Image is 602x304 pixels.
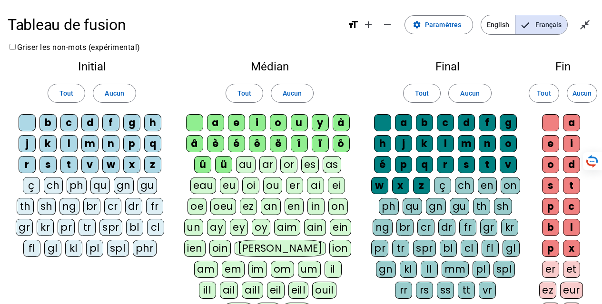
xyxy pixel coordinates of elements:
[458,282,475,299] div: tt
[102,156,119,173] div: w
[237,88,251,99] span: Tout
[60,156,78,173] div: t
[270,114,287,131] div: o
[392,240,409,257] div: tr
[371,61,524,72] h2: Final
[59,88,73,99] span: Tout
[184,219,203,236] div: un
[395,135,412,152] div: j
[579,19,591,30] mat-icon: close_fullscreen
[539,61,587,72] h2: Fin
[67,177,87,194] div: ph
[125,198,142,215] div: dr
[39,114,57,131] div: b
[501,177,520,194] div: on
[437,156,454,173] div: r
[328,177,345,194] div: ei
[236,156,256,173] div: au
[222,261,245,278] div: em
[104,198,121,215] div: cr
[184,61,355,72] h2: Médian
[400,261,417,278] div: kl
[105,88,124,99] span: Aucun
[405,15,473,34] button: Paramètres
[501,219,518,236] div: kr
[478,177,497,194] div: en
[194,261,218,278] div: am
[242,282,263,299] div: aill
[458,135,475,152] div: m
[563,135,580,152] div: i
[44,240,61,257] div: gl
[8,43,140,52] label: Griser les non-mots (expérimental)
[267,282,285,299] div: eil
[442,261,469,278] div: mm
[123,156,140,173] div: x
[563,177,580,194] div: t
[500,135,517,152] div: o
[415,88,429,99] span: Tout
[437,135,454,152] div: l
[263,177,282,194] div: ou
[563,156,580,173] div: d
[86,240,103,257] div: pl
[323,156,341,173] div: as
[249,135,266,152] div: ê
[133,240,157,257] div: phr
[325,261,342,278] div: il
[298,261,321,278] div: um
[90,177,110,194] div: qu
[575,15,594,34] button: Quitter le plein écran
[60,114,78,131] div: c
[59,198,79,215] div: ng
[81,114,99,131] div: d
[403,84,441,103] button: Tout
[147,219,164,236] div: cl
[301,156,319,173] div: es
[371,177,388,194] div: w
[123,135,140,152] div: p
[440,240,457,257] div: bl
[515,15,567,34] span: Français
[38,198,56,215] div: sh
[396,219,414,236] div: br
[102,135,119,152] div: n
[421,261,438,278] div: ll
[450,198,469,215] div: gu
[19,156,36,173] div: r
[186,135,203,152] div: â
[542,261,559,278] div: er
[58,219,75,236] div: pr
[144,135,161,152] div: q
[235,240,326,257] div: [PERSON_NAME]
[413,240,436,257] div: spr
[539,282,556,299] div: ez
[83,198,100,215] div: br
[126,219,143,236] div: bl
[271,84,314,103] button: Aucun
[190,177,217,194] div: eau
[426,198,446,215] div: gn
[209,240,231,257] div: oin
[542,219,559,236] div: b
[458,114,475,131] div: d
[107,240,129,257] div: spl
[560,282,583,299] div: eur
[220,282,238,299] div: ail
[333,114,350,131] div: à
[286,177,303,194] div: er
[458,156,475,173] div: s
[220,177,238,194] div: eu
[228,114,245,131] div: e
[99,219,122,236] div: spr
[500,114,517,131] div: g
[146,198,163,215] div: fr
[503,240,520,257] div: gl
[199,282,216,299] div: ill
[480,219,497,236] div: gr
[482,240,499,257] div: fl
[567,84,597,103] button: Aucun
[542,198,559,215] div: p
[459,219,476,236] div: fr
[329,240,351,257] div: ion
